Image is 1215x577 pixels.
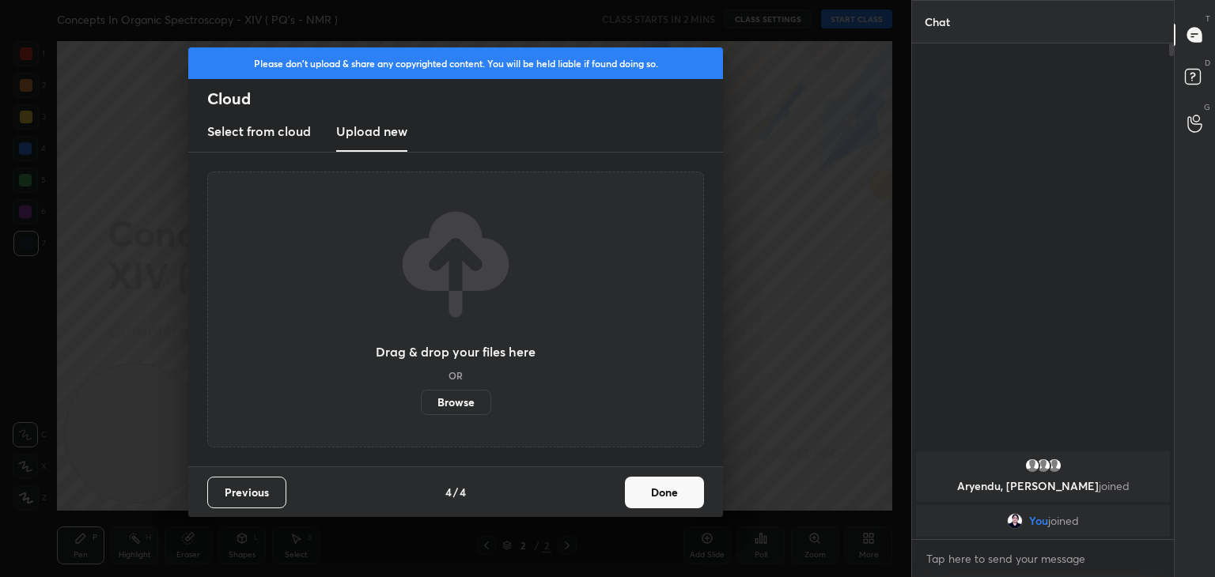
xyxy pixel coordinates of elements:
p: D [1205,57,1210,69]
img: default.png [1035,458,1051,473]
div: Please don't upload & share any copyrighted content. You will be held liable if found doing so. [188,47,723,79]
h3: Drag & drop your files here [376,345,536,358]
img: default.png [1047,458,1062,473]
h3: Select from cloud [207,122,311,141]
h3: Upload new [336,122,407,141]
button: Done [625,477,704,508]
span: joined [1099,478,1130,493]
h4: 4 [445,484,452,500]
p: Aryendu, [PERSON_NAME] [925,480,1160,492]
h5: OR [449,371,463,380]
span: joined [1048,515,1079,527]
img: default.png [1024,458,1040,473]
p: G [1204,101,1210,113]
h4: / [453,484,458,500]
img: f09d9dab4b74436fa4823a0cd67107e0.jpg [1007,513,1023,529]
span: You [1029,515,1048,527]
h2: Cloud [207,89,723,109]
p: T [1206,13,1210,25]
p: Chat [912,1,963,43]
div: grid [912,448,1174,540]
h4: 4 [460,484,466,500]
button: Previous [207,477,286,508]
